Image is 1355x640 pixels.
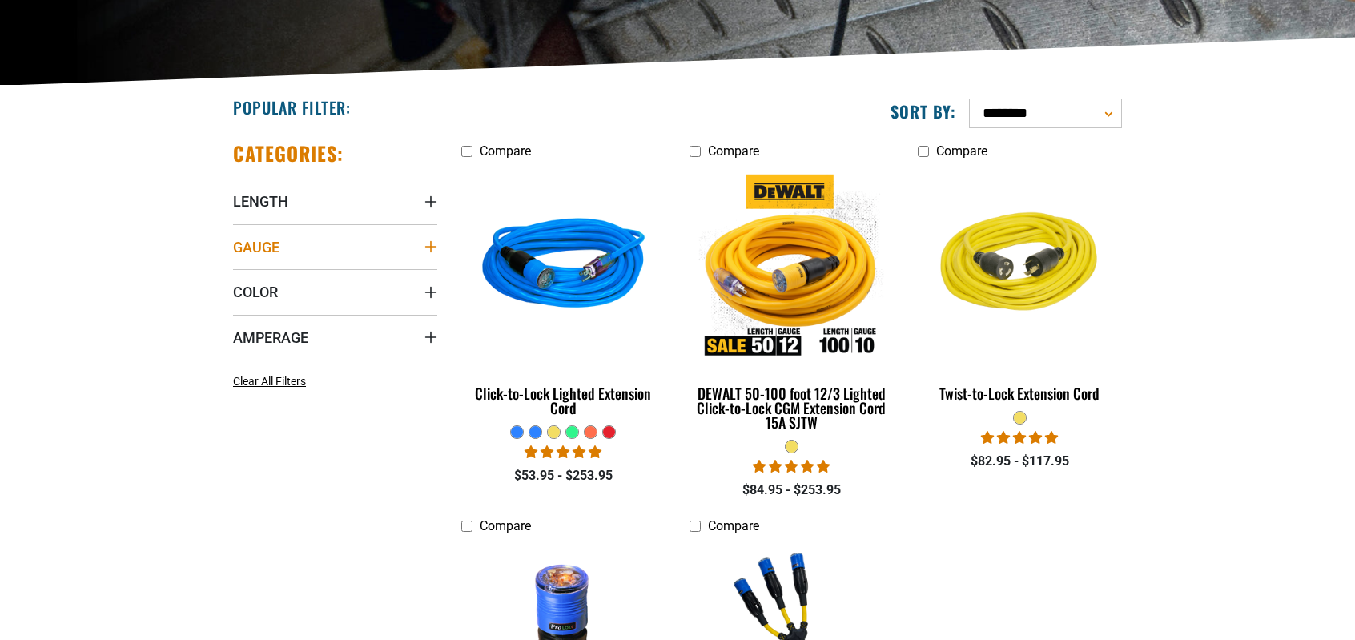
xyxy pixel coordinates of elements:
[233,97,351,118] h2: Popular Filter:
[708,143,759,159] span: Compare
[918,452,1122,471] div: $82.95 - $117.95
[690,175,892,359] img: DEWALT 50-100 foot 12/3 Lighted Click-to-Lock CGM Extension Cord 15A SJTW
[233,283,278,301] span: Color
[463,175,665,359] img: blue
[233,238,279,256] span: Gauge
[919,175,1120,359] img: yellow
[918,167,1122,410] a: yellow Twist-to-Lock Extension Cord
[753,459,830,474] span: 4.84 stars
[233,315,437,360] summary: Amperage
[480,518,531,533] span: Compare
[233,192,288,211] span: Length
[891,101,956,122] label: Sort by:
[233,375,306,388] span: Clear All Filters
[233,269,437,314] summary: Color
[936,143,987,159] span: Compare
[461,466,665,485] div: $53.95 - $253.95
[690,386,894,429] div: DEWALT 50-100 foot 12/3 Lighted Click-to-Lock CGM Extension Cord 15A SJTW
[233,373,312,390] a: Clear All Filters
[233,328,308,347] span: Amperage
[708,518,759,533] span: Compare
[918,386,1122,401] div: Twist-to-Lock Extension Cord
[981,430,1058,445] span: 5.00 stars
[233,141,344,166] h2: Categories:
[690,481,894,500] div: $84.95 - $253.95
[233,179,437,223] summary: Length
[233,224,437,269] summary: Gauge
[461,167,665,425] a: blue Click-to-Lock Lighted Extension Cord
[525,445,601,460] span: 4.87 stars
[690,167,894,439] a: DEWALT 50-100 foot 12/3 Lighted Click-to-Lock CGM Extension Cord 15A SJTW DEWALT 50-100 foot 12/3...
[480,143,531,159] span: Compare
[461,386,665,415] div: Click-to-Lock Lighted Extension Cord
